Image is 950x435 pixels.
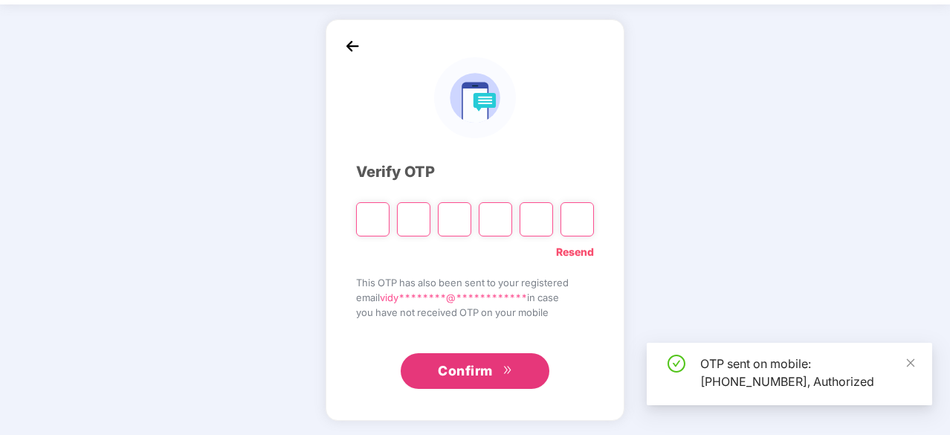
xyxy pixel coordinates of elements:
[560,202,594,236] input: Digit 6
[356,161,594,184] div: Verify OTP
[905,358,916,368] span: close
[341,35,363,57] img: back_icon
[668,355,685,373] span: check-circle
[438,361,493,381] span: Confirm
[401,353,549,389] button: Confirmdouble-right
[556,244,594,260] a: Resend
[700,355,914,390] div: OTP sent on mobile: [PHONE_NUMBER], Authorized
[356,305,594,320] span: you have not received OTP on your mobile
[356,290,594,305] span: email in case
[397,202,430,236] input: Digit 2
[356,202,390,236] input: Please enter verification code. Digit 1
[479,202,512,236] input: Digit 4
[520,202,553,236] input: Digit 5
[356,275,594,290] span: This OTP has also been sent to your registered
[434,57,515,138] img: logo
[438,202,471,236] input: Digit 3
[503,365,512,377] span: double-right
